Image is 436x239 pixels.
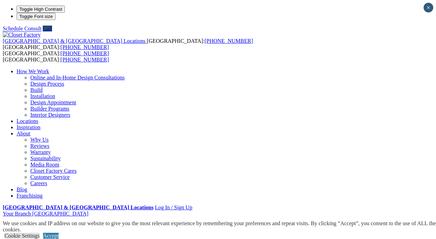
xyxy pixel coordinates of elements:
[30,75,125,80] a: Online and In-Home Design Consultations
[43,26,52,31] a: Call
[30,112,70,118] a: Interior Designers
[30,174,70,180] a: Customer Service
[155,204,192,210] a: Log In / Sign Up
[3,211,89,217] a: Your Branch [GEOGRAPHIC_DATA]
[17,187,27,192] a: Blog
[30,81,64,87] a: Design Process
[3,38,147,44] a: [GEOGRAPHIC_DATA] & [GEOGRAPHIC_DATA] Locations
[204,38,253,44] a: [PHONE_NUMBER]
[61,44,109,50] a: [PHONE_NUMBER]
[3,50,109,63] span: [GEOGRAPHIC_DATA]: [GEOGRAPHIC_DATA]:
[17,124,40,130] a: Inspiration
[17,6,65,13] button: Toggle High Contrast
[3,38,145,44] span: [GEOGRAPHIC_DATA] & [GEOGRAPHIC_DATA] Locations
[30,93,55,99] a: Installation
[3,211,31,217] span: Your Branch
[30,155,61,161] a: Sustainability
[3,220,436,233] div: We use cookies and IP address on our website to give you the most relevant experience by remember...
[19,14,53,19] span: Toggle Font size
[30,137,49,143] a: Why Us
[43,233,59,239] a: Accept
[4,233,40,239] a: Cookie Settings
[61,50,109,56] a: [PHONE_NUMBER]
[30,87,43,93] a: Build
[17,118,38,124] a: Locations
[3,38,253,50] span: [GEOGRAPHIC_DATA]: [GEOGRAPHIC_DATA]:
[32,211,88,217] span: [GEOGRAPHIC_DATA]
[30,143,49,149] a: Reviews
[17,13,55,20] button: Toggle Font size
[3,26,41,31] a: Schedule Consult
[17,131,30,136] a: About
[30,106,69,112] a: Builder Programs
[30,180,47,186] a: Careers
[17,193,43,199] a: Franchising
[30,162,59,168] a: Media Room
[3,32,41,38] img: Closet Factory
[19,7,62,12] span: Toggle High Contrast
[30,168,77,174] a: Closet Factory Cares
[17,68,49,74] a: How We Work
[424,3,433,12] button: Close
[30,149,51,155] a: Warranty
[3,204,153,210] a: [GEOGRAPHIC_DATA] & [GEOGRAPHIC_DATA] Locations
[61,57,109,63] a: [PHONE_NUMBER]
[30,99,76,105] a: Design Appointment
